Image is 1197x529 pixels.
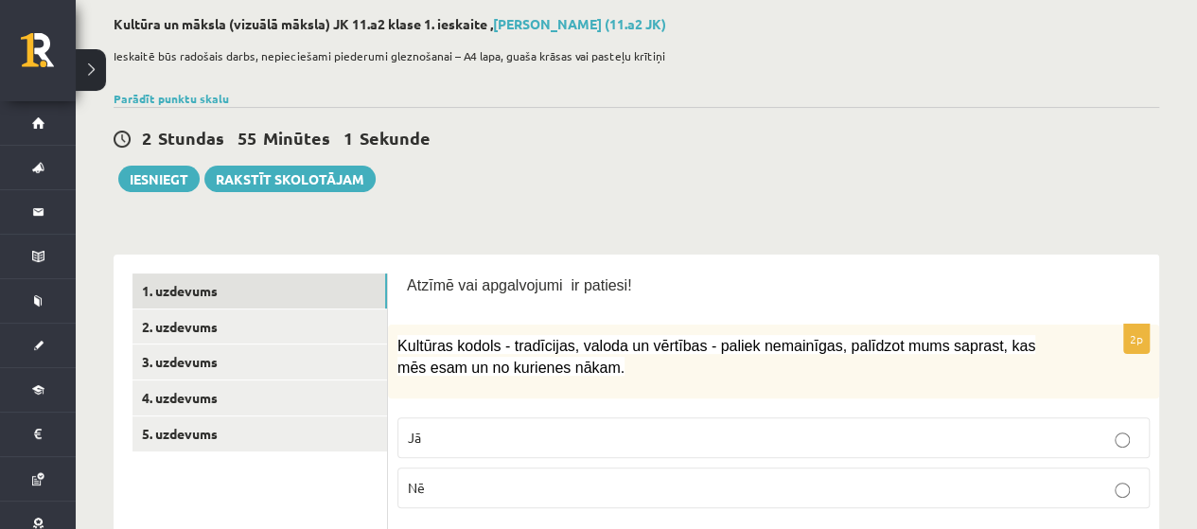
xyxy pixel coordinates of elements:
[132,309,387,344] a: 2. uzdevums
[114,16,1159,32] h2: Kultūra un māksla (vizuālā māksla) JK 11.a2 klase 1. ieskaite ,
[118,166,200,192] button: Iesniegt
[1115,432,1130,448] input: Jā
[158,127,224,149] span: Stundas
[132,380,387,415] a: 4. uzdevums
[238,127,256,149] span: 55
[132,344,387,379] a: 3. uzdevums
[21,33,76,80] a: Rīgas 1. Tālmācības vidusskola
[132,416,387,451] a: 5. uzdevums
[263,127,330,149] span: Minūtes
[132,273,387,309] a: 1. uzdevums
[142,127,151,149] span: 2
[114,91,229,106] a: Parādīt punktu skalu
[408,479,425,496] span: Nē
[493,15,666,32] a: [PERSON_NAME] (11.a2 JK)
[204,166,376,192] a: Rakstīt skolotājam
[407,277,631,293] span: Atzīmē vai apgalvojumi ir patiesi!
[397,338,1035,376] span: Kultūras kodols - tradīcijas, valoda un vērtības - paliek nemainīgas, palīdzot mums saprast, kas ...
[343,127,353,149] span: 1
[1115,483,1130,498] input: Nē
[1123,324,1150,354] p: 2p
[114,47,1150,64] p: Ieskaitē būs radošais darbs, nepieciešami piederumi gleznošanai – A4 lapa, guaša krāsas vai paste...
[360,127,431,149] span: Sekunde
[408,429,421,446] span: Jā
